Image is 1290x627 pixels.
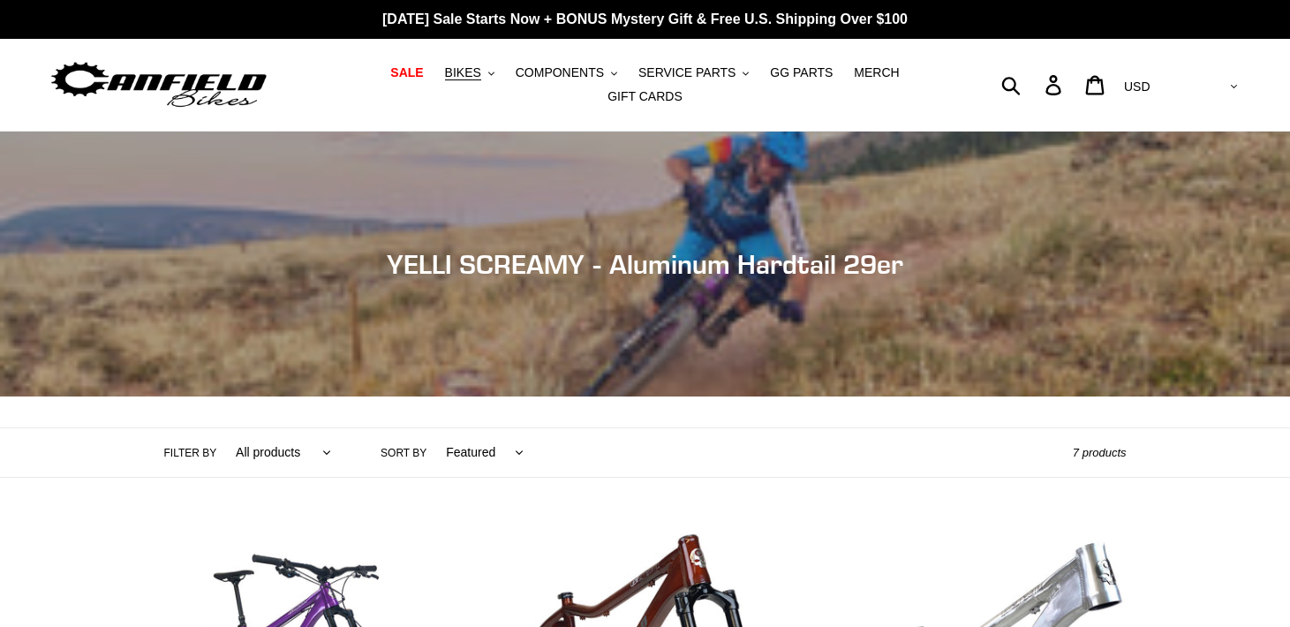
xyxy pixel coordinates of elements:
[854,65,899,80] span: MERCH
[607,89,683,104] span: GIFT CARDS
[387,248,903,280] span: YELLI SCREAMY - Aluminum Hardtail 29er
[1073,446,1127,459] span: 7 products
[436,61,503,85] button: BIKES
[845,61,908,85] a: MERCH
[381,445,426,461] label: Sort by
[390,65,423,80] span: SALE
[638,65,736,80] span: SERVICE PARTS
[49,57,269,113] img: Canfield Bikes
[516,65,604,80] span: COMPONENTS
[381,61,432,85] a: SALE
[507,61,626,85] button: COMPONENTS
[761,61,841,85] a: GG PARTS
[770,65,833,80] span: GG PARTS
[599,85,691,109] a: GIFT CARDS
[630,61,758,85] button: SERVICE PARTS
[1011,65,1056,104] input: Search
[445,65,481,80] span: BIKES
[164,445,217,461] label: Filter by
